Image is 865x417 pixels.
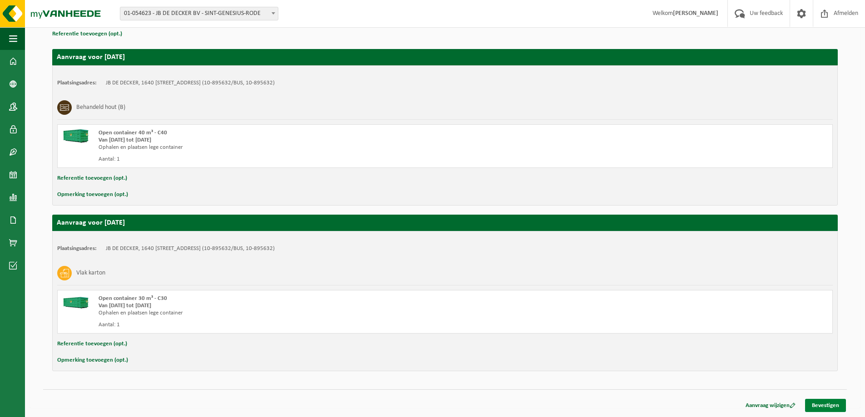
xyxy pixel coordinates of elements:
[57,54,125,61] strong: Aanvraag voor [DATE]
[99,321,481,329] div: Aantal: 1
[76,100,125,115] h3: Behandeld hout (B)
[57,80,97,86] strong: Plaatsingsadres:
[673,10,718,17] strong: [PERSON_NAME]
[99,144,481,151] div: Ophalen en plaatsen lege container
[99,130,167,136] span: Open container 40 m³ - C40
[57,172,127,184] button: Referentie toevoegen (opt.)
[99,156,481,163] div: Aantal: 1
[99,309,481,317] div: Ophalen en plaatsen lege container
[805,399,846,412] a: Bevestigen
[62,295,89,309] img: HK-XC-30-GN-00.png
[62,129,89,143] img: HK-XC-40-GN-00.png
[57,245,97,251] strong: Plaatsingsadres:
[99,137,151,143] strong: Van [DATE] tot [DATE]
[57,354,128,366] button: Opmerking toevoegen (opt.)
[106,245,275,252] td: JB DE DECKER, 1640 [STREET_ADDRESS] (10-895632/BUS, 10-895632)
[106,79,275,87] td: JB DE DECKER, 1640 [STREET_ADDRESS] (10-895632/BUS, 10-895632)
[57,189,128,201] button: Opmerking toevoegen (opt.)
[52,28,122,40] button: Referentie toevoegen (opt.)
[57,219,125,226] strong: Aanvraag voor [DATE]
[57,338,127,350] button: Referentie toevoegen (opt.)
[120,7,278,20] span: 01-054623 - JB DE DECKER BV - SINT-GENESIUS-RODE
[739,399,802,412] a: Aanvraag wijzigen
[99,295,167,301] span: Open container 30 m³ - C30
[99,303,151,309] strong: Van [DATE] tot [DATE]
[76,266,105,280] h3: Vlak karton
